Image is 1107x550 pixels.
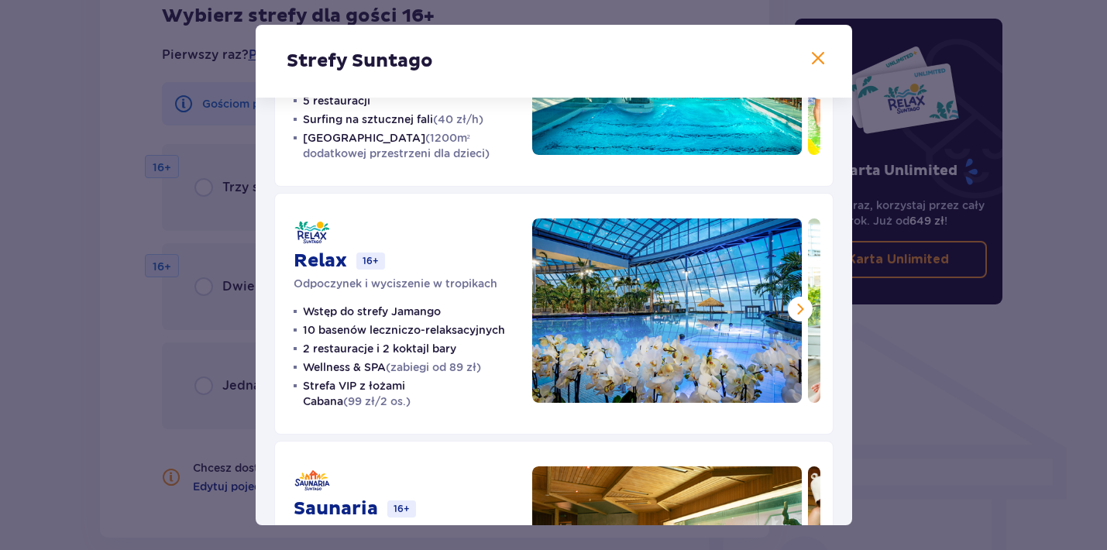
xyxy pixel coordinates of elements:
p: Wellness & SPA [303,359,481,375]
p: 16+ [356,253,385,270]
p: 16+ [387,500,416,517]
span: (40 zł/h) [433,113,483,125]
p: 5 restauracji [303,93,370,108]
p: Saunaria [294,497,378,521]
p: Strefa VIP z łożami Cabana [303,378,514,409]
span: (99 zł/2 os.) [343,395,411,407]
p: 2 restauracje i 2 koktajl bary [303,341,456,356]
p: Surfing na sztucznej fali [303,112,483,127]
p: Relax [294,249,347,273]
p: [GEOGRAPHIC_DATA] [303,130,514,161]
img: Relax logo [294,218,331,246]
p: Relaks w saunach z całego świata [294,524,476,539]
p: 10 basenów leczniczo-relaksacyjnych [303,322,505,338]
p: Strefy Suntago [287,50,433,73]
img: Relax [532,218,802,403]
span: (zabiegi od 89 zł) [386,361,481,373]
p: Odpoczynek i wyciszenie w tropikach [294,276,497,291]
img: Saunaria logo [294,466,331,494]
p: Wstęp do strefy Jamango [303,304,441,319]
